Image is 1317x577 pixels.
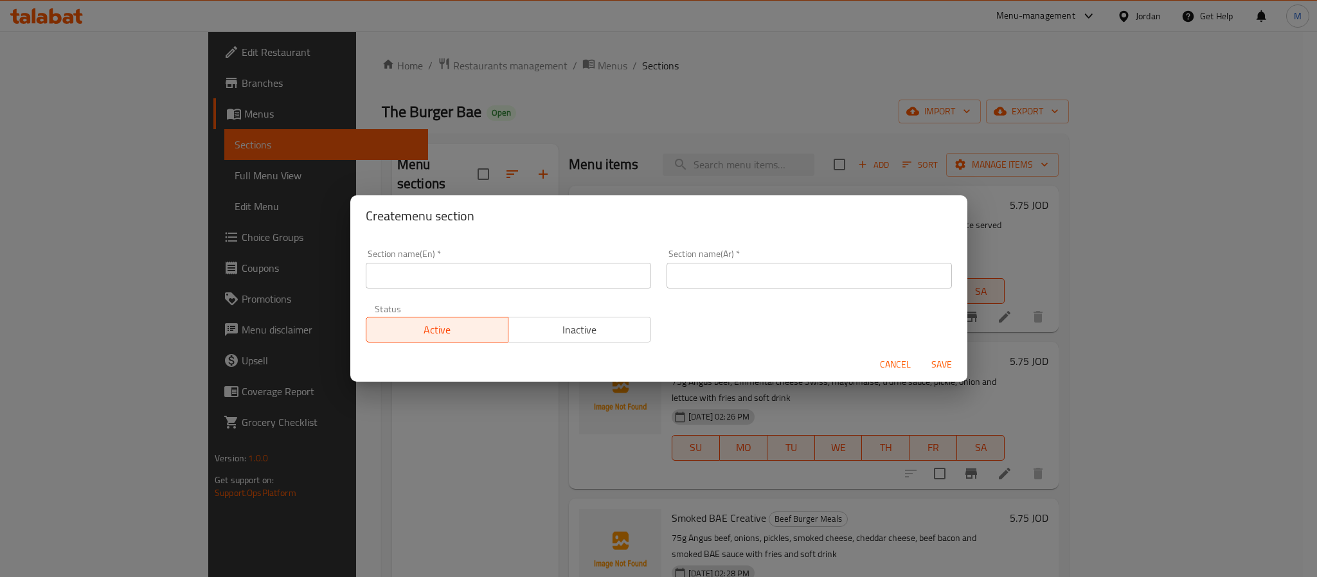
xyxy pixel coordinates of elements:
span: Cancel [880,357,911,373]
span: Save [926,357,957,373]
button: Save [921,353,962,377]
input: Please enter section name(en) [366,263,651,288]
button: Cancel [875,353,916,377]
h2: Create menu section [366,206,952,226]
button: Inactive [508,317,651,342]
span: Active [372,321,504,339]
span: Inactive [514,321,646,339]
button: Active [366,317,509,342]
input: Please enter section name(ar) [667,263,952,288]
